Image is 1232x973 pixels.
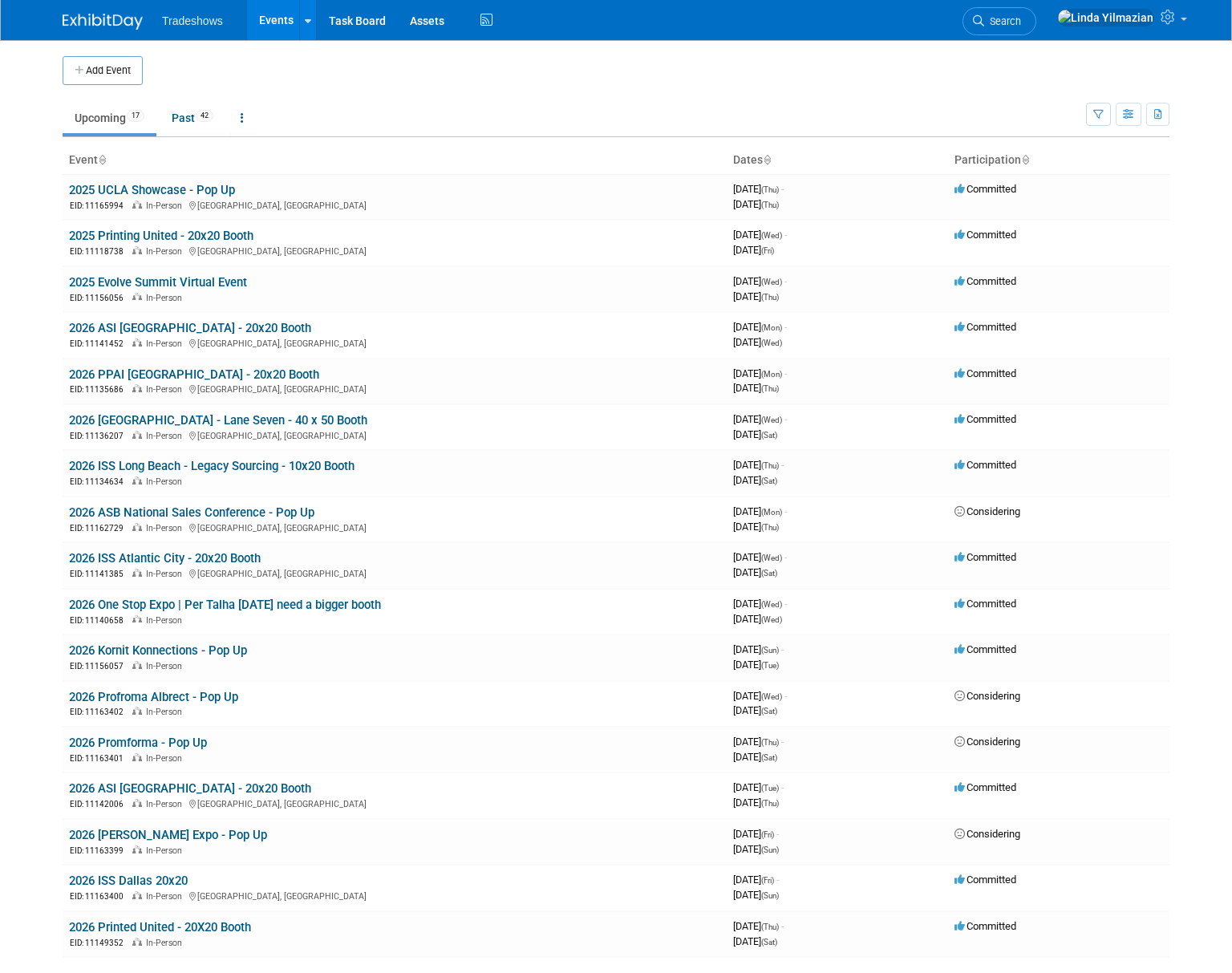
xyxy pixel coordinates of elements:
span: [DATE] [733,321,787,333]
span: In-Person [146,293,187,303]
div: [GEOGRAPHIC_DATA], [GEOGRAPHIC_DATA] [69,336,720,350]
span: (Thu) [761,461,779,470]
div: [GEOGRAPHIC_DATA], [GEOGRAPHIC_DATA] [69,566,720,580]
span: (Wed) [761,615,782,624]
div: [GEOGRAPHIC_DATA], [GEOGRAPHIC_DATA] [69,198,720,212]
span: EID: 11136207 [70,432,130,440]
span: - [784,413,787,425]
span: In-Person [146,339,187,349]
span: [DATE] [733,459,784,471]
span: Committed [954,413,1016,425]
span: (Thu) [761,799,779,808]
span: Committed [954,874,1016,886]
span: (Wed) [761,231,782,240]
span: [DATE] [733,551,787,563]
span: [DATE] [733,229,787,241]
span: In-Person [146,661,187,671]
a: 2026 Kornit Konnections - Pop Up [69,643,247,658]
span: Considering [954,505,1020,517]
span: - [781,459,784,471]
a: 2026 ISS Long Beach - Legacy Sourcing - 10x20 Booth [69,459,355,473]
img: In-Person Event [132,615,142,623]
div: [GEOGRAPHIC_DATA], [GEOGRAPHIC_DATA] [69,382,720,395]
span: In-Person [146,431,187,441]
a: 2026 ASB National Sales Conference - Pop Up [69,505,314,520]
span: [DATE] [733,920,784,932]
span: - [784,551,787,563]
img: In-Person Event [132,799,142,807]
span: Committed [954,229,1016,241]
span: EID: 11163399 [70,846,130,855]
a: 2026 Profroma Albrect - Pop Up [69,690,238,704]
span: Search [984,15,1021,27]
span: [DATE] [733,843,779,855]
a: 2026 One Stop Expo | Per Talha [DATE] need a bigger booth [69,598,381,612]
span: [DATE] [733,505,787,517]
img: In-Person Event [132,339,142,347]
span: 17 [127,110,144,122]
span: (Sat) [761,476,777,485]
div: [GEOGRAPHIC_DATA], [GEOGRAPHIC_DATA] [69,428,720,442]
span: (Wed) [761,339,782,347]
span: [DATE] [733,367,787,379]
div: [GEOGRAPHIC_DATA], [GEOGRAPHIC_DATA] [69,244,720,257]
a: 2026 [PERSON_NAME] Expo - Pop Up [69,828,267,842]
a: 2026 PPAI [GEOGRAPHIC_DATA] - 20x20 Booth [69,367,319,382]
span: (Sat) [761,431,777,440]
span: (Fri) [761,830,774,839]
span: - [776,874,779,886]
span: (Thu) [761,384,779,393]
a: 2025 Evolve Summit Virtual Event [69,275,247,290]
img: In-Person Event [132,384,142,392]
span: [DATE] [733,290,779,302]
span: - [781,781,784,793]
span: - [781,736,784,748]
img: In-Person Event [132,707,142,715]
img: In-Person Event [132,293,142,301]
span: - [784,367,787,379]
span: [DATE] [733,336,782,348]
a: 2026 Promforma - Pop Up [69,736,207,750]
span: [DATE] [733,828,779,840]
span: EID: 11141385 [70,570,130,578]
a: 2026 Printed United - 20X20 Booth [69,920,251,934]
span: Committed [954,551,1016,563]
span: In-Person [146,845,187,856]
span: (Fri) [761,246,774,255]
span: EID: 11156057 [70,662,130,671]
span: - [776,828,779,840]
span: In-Person [146,799,187,809]
span: (Wed) [761,553,782,562]
span: [DATE] [733,889,779,901]
img: In-Person Event [132,938,142,946]
a: Sort by Participation Type [1021,153,1029,166]
span: (Sun) [761,845,779,854]
a: Past42 [160,103,225,133]
span: In-Person [146,569,187,579]
span: EID: 11140658 [70,616,130,625]
span: - [781,643,784,655]
img: In-Person Event [132,246,142,254]
img: In-Person Event [132,753,142,761]
span: [DATE] [733,751,777,763]
span: - [784,229,787,241]
a: Sort by Event Name [98,153,106,166]
img: In-Person Event [132,476,142,484]
a: 2026 ASI [GEOGRAPHIC_DATA] - 20x20 Booth [69,321,311,335]
span: In-Person [146,938,187,948]
span: In-Person [146,201,187,211]
span: EID: 11149352 [70,939,130,947]
span: In-Person [146,891,187,902]
span: (Thu) [761,738,779,747]
span: EID: 11163402 [70,707,130,716]
span: - [784,505,787,517]
span: - [784,321,787,333]
span: In-Person [146,707,187,717]
span: Committed [954,183,1016,195]
a: 2026 ASI [GEOGRAPHIC_DATA] - 20x20 Booth [69,781,311,796]
span: (Wed) [761,416,782,424]
span: Considering [954,736,1020,748]
span: [DATE] [733,183,784,195]
button: Add Event [63,56,143,85]
span: [DATE] [733,428,777,440]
